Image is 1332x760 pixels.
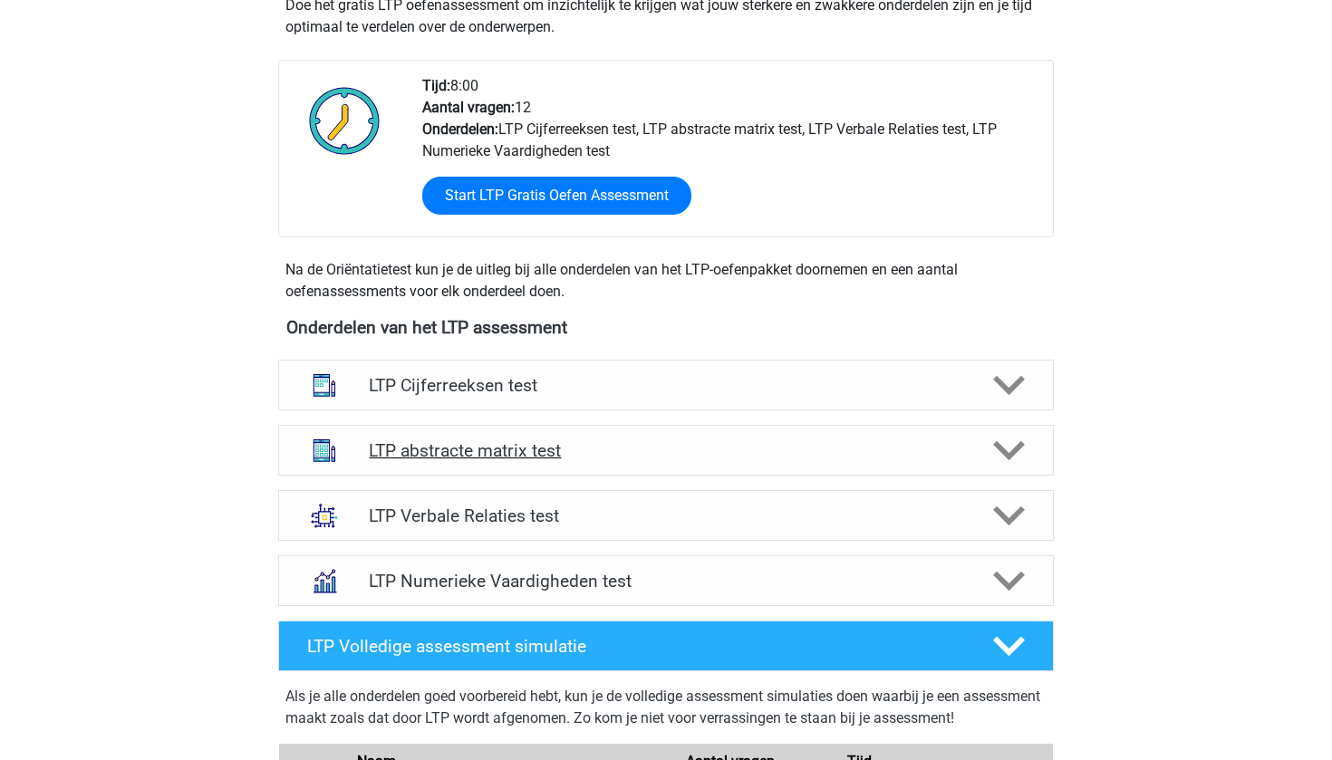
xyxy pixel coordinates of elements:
[422,99,515,116] b: Aantal vragen:
[301,492,348,539] img: analogieen
[369,375,962,396] h4: LTP Cijferreeksen test
[286,317,1046,338] h4: Onderdelen van het LTP assessment
[369,440,962,461] h4: LTP abstracte matrix test
[285,686,1047,736] div: Als je alle onderdelen goed voorbereid hebt, kun je de volledige assessment simulaties doen waarb...
[271,360,1061,410] a: cijferreeksen LTP Cijferreeksen test
[301,427,348,474] img: abstracte matrices
[271,490,1061,541] a: analogieen LTP Verbale Relaties test
[278,259,1054,303] div: Na de Oriëntatietest kun je de uitleg bij alle onderdelen van het LTP-oefenpakket doornemen en ee...
[299,75,391,166] img: Klok
[409,75,1052,236] div: 8:00 12 LTP Cijferreeksen test, LTP abstracte matrix test, LTP Verbale Relaties test, LTP Numerie...
[422,120,498,138] b: Onderdelen:
[271,621,1061,671] a: LTP Volledige assessment simulatie
[271,555,1061,606] a: numeriek redeneren LTP Numerieke Vaardigheden test
[271,425,1061,476] a: abstracte matrices LTP abstracte matrix test
[369,505,962,526] h4: LTP Verbale Relaties test
[422,77,450,94] b: Tijd:
[301,361,348,409] img: cijferreeksen
[307,636,963,657] h4: LTP Volledige assessment simulatie
[369,571,962,592] h4: LTP Numerieke Vaardigheden test
[422,177,691,215] a: Start LTP Gratis Oefen Assessment
[301,557,348,604] img: numeriek redeneren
